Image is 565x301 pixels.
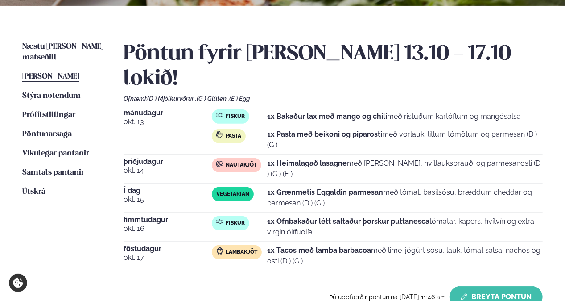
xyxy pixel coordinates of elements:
span: okt. 13 [124,117,212,127]
span: Næstu [PERSON_NAME] matseðill [22,43,103,61]
strong: 1x Pasta með beikoni og piparosti [268,130,383,138]
div: Ofnæmi: [124,95,543,102]
span: föstudagur [124,245,212,252]
p: með tómat, basilsósu, bræddum cheddar og parmesan (D ) (G ) [268,187,543,209]
span: Pasta [226,133,241,140]
span: okt. 17 [124,252,212,263]
img: fish.svg [216,112,223,119]
span: Pöntunarsaga [22,130,72,138]
span: þriðjudagur [124,158,212,165]
img: fish.svg [216,218,223,226]
strong: 1x Tacos með lamba barbacoa [268,246,371,255]
span: fimmtudagur [124,216,212,223]
p: með [PERSON_NAME], hvítlauksbrauði og parmesanosti (D ) (G ) (E ) [268,158,543,180]
a: [PERSON_NAME] [22,71,79,82]
span: Samtals pantanir [22,169,84,176]
strong: 1x Ofnbakaður létt saltaður þorskur puttanesca [268,217,430,226]
span: Fiskur [226,113,245,120]
strong: 1x Bakaður lax með mango og chilí [268,112,388,121]
span: (E ) Egg [229,95,250,102]
a: Prófílstillingar [22,110,75,121]
img: pasta.svg [216,131,223,138]
p: með ristuðum kartöflum og mangósalsa [268,111,521,122]
span: Vikulegar pantanir [22,150,89,157]
span: okt. 16 [124,223,212,234]
img: Lamb.svg [216,247,223,255]
span: okt. 14 [124,165,212,176]
p: tómatar, kapers, hvítvín og extra virgin ólífuolía [268,216,543,238]
span: Þú uppfærðir pöntunina [DATE] 11:46 am [329,293,446,301]
img: beef.svg [216,160,223,167]
strong: 1x Grænmetis Eggaldin parmesan [268,188,384,196]
span: (G ) Glúten , [197,95,229,102]
a: Samtals pantanir [22,167,84,178]
span: Prófílstillingar [22,111,75,119]
a: Stýra notendum [22,91,81,101]
p: með lime-jógúrt sósu, lauk, tómat salsa, nachos og osti (D ) (G ) [268,245,543,267]
a: Útskrá [22,187,45,197]
span: Fiskur [226,220,245,227]
span: okt. 15 [124,194,212,205]
a: Vikulegar pantanir [22,148,89,159]
span: Nautakjöt [226,162,257,169]
span: mánudagur [124,109,212,117]
span: Útskrá [22,188,45,196]
span: Lambakjöt [226,249,257,256]
span: [PERSON_NAME] [22,73,79,80]
span: Í dag [124,187,212,194]
a: Næstu [PERSON_NAME] matseðill [22,42,106,63]
p: með vorlauk, litlum tómötum og parmesan (D ) (G ) [268,129,543,150]
a: Cookie settings [9,274,27,292]
span: Vegetarian [216,191,249,198]
h2: Pöntun fyrir [PERSON_NAME] 13.10 - 17.10 lokið! [124,42,543,92]
span: (D ) Mjólkurvörur , [147,95,197,102]
strong: 1x Heimalagað lasagne [268,159,347,167]
span: Stýra notendum [22,92,81,100]
a: Pöntunarsaga [22,129,72,140]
